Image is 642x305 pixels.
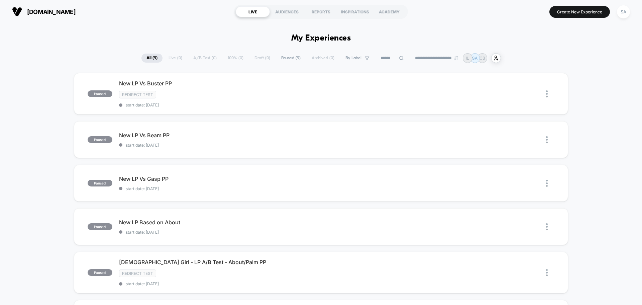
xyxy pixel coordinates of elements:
[338,6,372,17] div: INSPIRATIONS
[546,180,548,187] img: close
[119,132,321,139] span: New LP Vs Beam PP
[119,102,321,107] span: start date: [DATE]
[270,6,304,17] div: AUDIENCES
[454,56,458,60] img: end
[119,175,321,182] span: New LP Vs Gasp PP
[291,33,351,43] h1: My Experiences
[372,6,406,17] div: ACADEMY
[617,5,630,18] div: SA
[119,91,156,98] span: Redirect Test
[119,270,156,277] span: Redirect Test
[546,90,548,97] img: close
[546,136,548,143] img: close
[119,219,321,226] span: New LP Based on About
[88,180,112,186] span: paused
[88,269,112,276] span: paused
[27,8,76,15] span: [DOMAIN_NAME]
[615,5,632,19] button: SA
[276,54,306,63] span: Paused ( 9 )
[345,56,361,61] span: By Label
[88,90,112,97] span: paused
[466,56,469,61] p: IL
[236,6,270,17] div: LIVE
[12,7,22,17] img: Visually logo
[88,223,112,230] span: paused
[546,269,548,276] img: close
[472,56,477,61] p: SA
[88,136,112,143] span: paused
[304,6,338,17] div: REPORTS
[119,186,321,191] span: start date: [DATE]
[119,230,321,235] span: start date: [DATE]
[119,259,321,265] span: [DEMOGRAPHIC_DATA] Girl - LP A/B Test - About/Palm PP
[119,143,321,148] span: start date: [DATE]
[119,281,321,286] span: start date: [DATE]
[10,6,78,17] button: [DOMAIN_NAME]
[546,223,548,230] img: close
[479,56,485,61] p: CB
[549,6,610,18] button: Create New Experience
[141,54,163,63] span: All ( 9 )
[119,80,321,87] span: New LP Vs Buster PP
